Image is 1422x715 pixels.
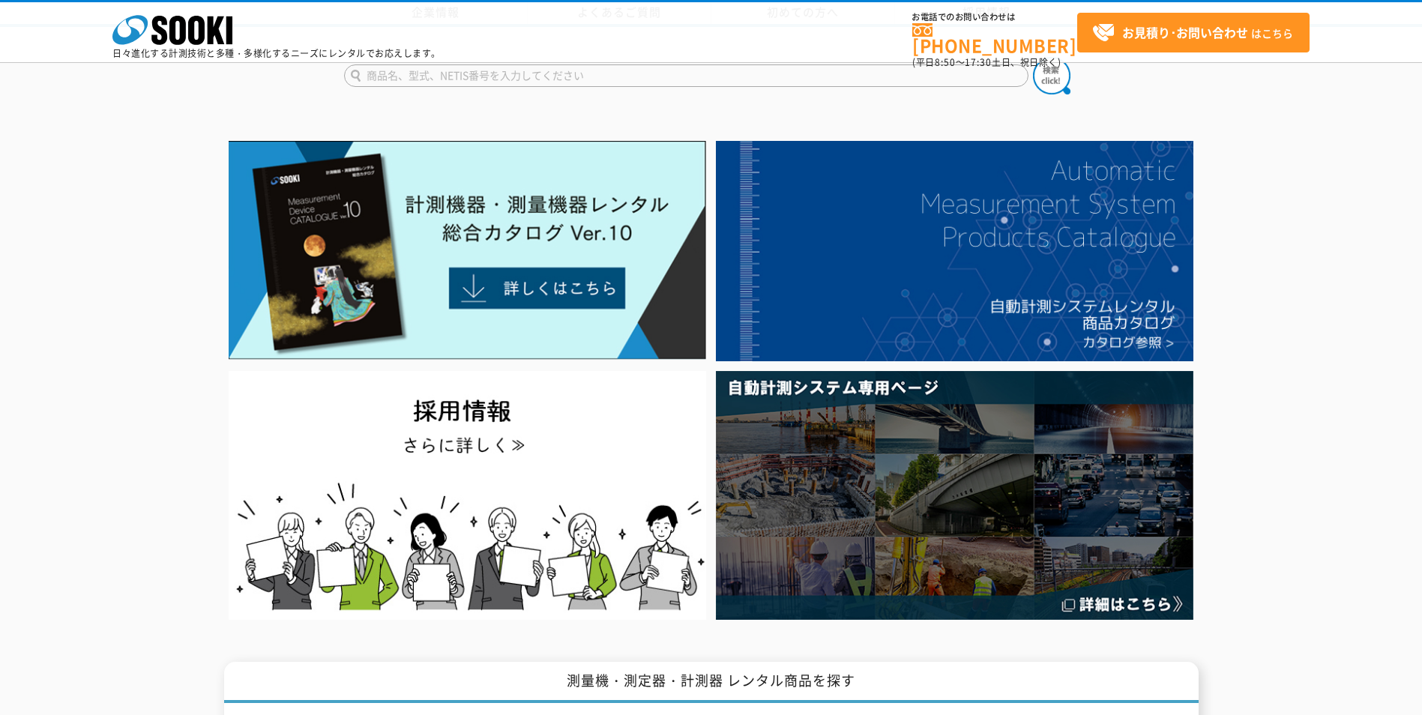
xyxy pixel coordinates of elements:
span: はこちら [1092,22,1293,44]
a: お見積り･お問い合わせはこちら [1077,13,1310,52]
span: 17:30 [965,55,992,69]
img: btn_search.png [1033,57,1070,94]
p: 日々進化する計測技術と多種・多様化するニーズにレンタルでお応えします。 [112,49,441,58]
img: SOOKI recruit [229,371,706,619]
a: [PHONE_NUMBER] [912,23,1077,54]
strong: お見積り･お問い合わせ [1122,23,1248,41]
span: お電話でのお問い合わせは [912,13,1077,22]
h1: 測量機・測定器・計測器 レンタル商品を探す [224,662,1199,703]
input: 商品名、型式、NETIS番号を入力してください [344,64,1028,87]
img: 自動計測システムカタログ [716,141,1193,361]
img: 自動計測システム専用ページ [716,371,1193,619]
img: Catalog Ver10 [229,141,706,360]
span: 8:50 [935,55,956,69]
span: (平日 ～ 土日、祝日除く) [912,55,1061,69]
